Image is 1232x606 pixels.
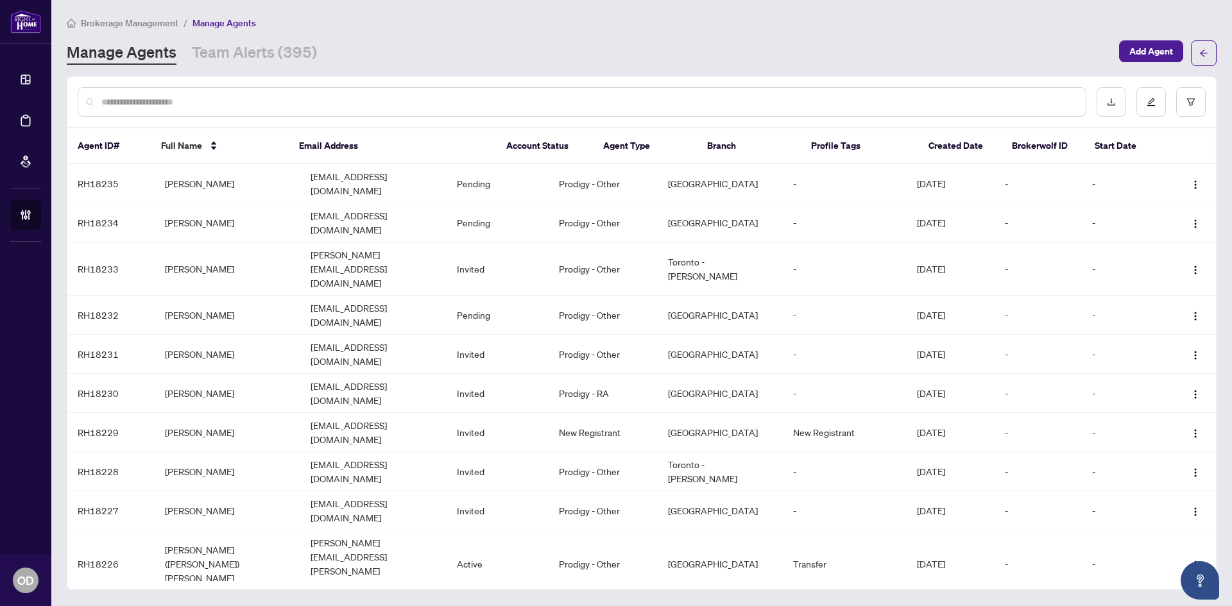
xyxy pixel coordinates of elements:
td: [PERSON_NAME] [155,452,300,491]
td: [EMAIL_ADDRESS][DOMAIN_NAME] [300,335,446,374]
td: [PERSON_NAME][EMAIL_ADDRESS][DOMAIN_NAME] [300,242,446,296]
td: RH18229 [67,413,155,452]
td: RH18232 [67,296,155,335]
li: / [184,15,187,30]
td: [DATE] [907,374,994,413]
td: - [783,452,907,491]
span: Manage Agents [193,17,256,29]
td: - [995,296,1082,335]
td: [EMAIL_ADDRESS][DOMAIN_NAME] [300,491,446,530]
th: Email Address [289,128,495,164]
td: - [995,203,1082,242]
td: [DATE] [907,242,994,296]
td: RH18226 [67,530,155,598]
img: Logo [1190,389,1201,400]
td: - [783,203,907,242]
td: - [783,491,907,530]
button: download [1097,87,1126,117]
img: Logo [1190,507,1201,517]
button: Logo [1185,258,1206,279]
td: - [1082,530,1169,598]
th: Branch [697,128,801,164]
td: - [995,335,1082,374]
td: - [1082,374,1169,413]
td: - [783,242,907,296]
td: [PERSON_NAME] [155,242,300,296]
td: New Registrant [783,413,907,452]
td: - [995,242,1082,296]
td: [PERSON_NAME] [155,413,300,452]
td: RH18235 [67,164,155,203]
td: [EMAIL_ADDRESS][DOMAIN_NAME] [300,203,446,242]
td: - [995,452,1082,491]
td: [GEOGRAPHIC_DATA] [658,203,783,242]
td: - [1082,296,1169,335]
button: Logo [1185,461,1206,482]
a: Manage Agents [67,42,176,65]
span: Full Name [161,139,202,153]
td: [DATE] [907,452,994,491]
td: [GEOGRAPHIC_DATA] [658,374,783,413]
button: Logo [1185,212,1206,233]
td: - [1082,335,1169,374]
span: OD [17,571,34,589]
button: Logo [1185,173,1206,194]
span: arrow-left [1199,49,1208,58]
td: [EMAIL_ADDRESS][DOMAIN_NAME] [300,296,446,335]
td: Prodigy - Other [549,203,658,242]
td: Invited [447,374,549,413]
td: Prodigy - Other [549,491,658,530]
td: RH18228 [67,452,155,491]
img: Logo [1190,180,1201,190]
th: Full Name [151,128,289,164]
td: [GEOGRAPHIC_DATA] [658,335,783,374]
td: Prodigy - RA [549,374,658,413]
a: Team Alerts (395) [192,42,317,65]
td: - [783,335,907,374]
td: Toronto - [PERSON_NAME] [658,452,783,491]
td: Prodigy - Other [549,164,658,203]
td: Toronto - [PERSON_NAME] [658,242,783,296]
td: Invited [447,335,549,374]
button: Logo [1185,500,1206,521]
th: Agent ID# [67,128,151,164]
td: RH18231 [67,335,155,374]
td: Prodigy - Other [549,335,658,374]
td: RH18233 [67,242,155,296]
th: Start Date [1084,128,1168,164]
button: filter [1176,87,1206,117]
button: Add Agent [1119,40,1183,62]
td: - [1082,203,1169,242]
td: RH18227 [67,491,155,530]
td: [PERSON_NAME] [155,491,300,530]
span: edit [1147,97,1156,106]
td: Invited [447,242,549,296]
span: filter [1186,97,1195,106]
td: Prodigy - Other [549,530,658,598]
th: Account Status [496,128,593,164]
td: [EMAIL_ADDRESS][DOMAIN_NAME] [300,164,446,203]
button: Logo [1185,344,1206,364]
td: [PERSON_NAME] [155,164,300,203]
span: home [67,19,76,28]
td: Invited [447,491,549,530]
button: Logo [1185,553,1206,574]
td: [EMAIL_ADDRESS][DOMAIN_NAME] [300,452,446,491]
button: Open asap [1181,561,1219,600]
td: New Registrant [549,413,658,452]
td: - [783,164,907,203]
td: - [783,296,907,335]
button: Logo [1185,383,1206,403]
td: RH18234 [67,203,155,242]
td: Invited [447,413,549,452]
td: [DATE] [907,413,994,452]
td: [PERSON_NAME] [155,203,300,242]
img: Logo [1190,350,1201,360]
td: [GEOGRAPHIC_DATA] [658,413,783,452]
td: [DATE] [907,203,994,242]
td: [DATE] [907,335,994,374]
td: - [1082,452,1169,491]
img: Logo [1190,560,1201,570]
td: Pending [447,296,549,335]
img: logo [10,10,41,33]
